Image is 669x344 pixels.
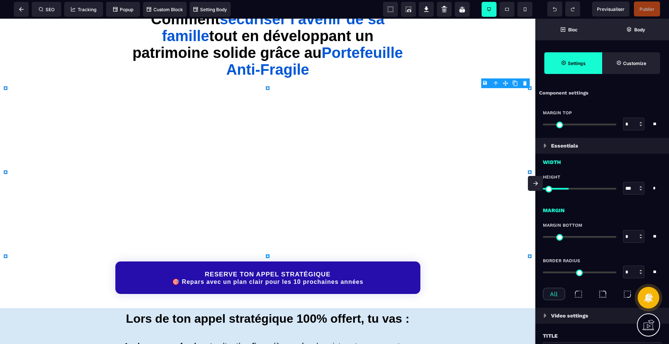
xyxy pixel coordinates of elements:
span: Tracking [71,7,96,12]
strong: Customize [623,61,646,66]
span: Previsualiser [597,6,625,12]
img: loading [544,143,547,148]
span: Screenshot [401,2,416,17]
b: Analyser en profondeur ta situation financière [124,323,287,331]
span: Border Radius [543,258,580,264]
div: Component settings [535,86,669,100]
h1: Lors de ton appel stratégique 100% offert, tu vas : [6,289,530,311]
p: Video settings [551,311,588,320]
span: Open Layer Manager [602,19,669,40]
strong: Body [634,27,645,32]
img: bottom-right-radius.9d9d0345.svg [623,289,632,299]
span: Margin Top [543,110,572,116]
div: Margin [535,202,669,215]
strong: Settings [568,61,586,66]
span: Publier [640,6,654,12]
span: View components [383,2,398,17]
span: Open Blocks [535,19,602,40]
img: top-left-radius.822a4e29.svg [574,289,583,299]
span: Setting Body [193,7,227,12]
span: Height [543,174,560,180]
div: Title [543,331,662,340]
span: Custom Block [147,7,183,12]
h2: : on fera le point sur tes revenus, tes dépenses et ton épargne, pour comprendre où tu en es vrai... [124,311,412,344]
span: Settings [544,52,602,74]
span: Preview [592,1,629,16]
img: loading [544,313,547,318]
div: Width [535,154,669,167]
span: Popup [113,7,133,12]
span: SEO [39,7,55,12]
button: RESERVE TON APPEL STRATÉGIQUE🎯 Repars avec un plan clair pour les 10 prochaines années [115,243,420,275]
img: top-right-radius.9e58d49b.svg [598,289,607,299]
span: Open Style Manager [602,52,660,74]
span: Margin Bottom [543,222,582,228]
p: Essentials [551,141,578,150]
strong: Bloc [568,27,578,32]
